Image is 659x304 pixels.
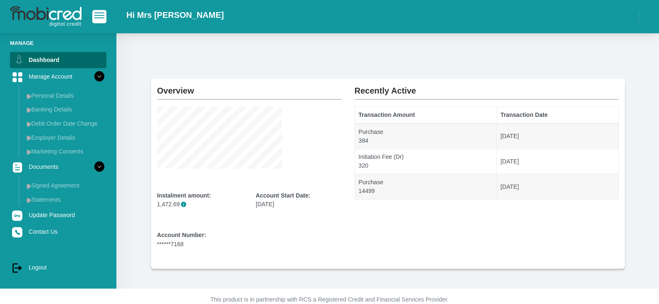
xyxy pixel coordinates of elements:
[256,191,342,209] div: [DATE]
[181,202,186,207] span: Please note that the instalment amount provided does not include the monthly fee, which will be i...
[10,224,106,240] a: Contact Us
[27,107,31,113] img: menu arrow
[23,131,106,144] a: Employer Details
[126,10,224,20] h2: Hi Mrs [PERSON_NAME]
[99,295,560,304] p: This product is in partnership with RCS a Registered Credit and Financial Services Provider.
[10,159,106,175] a: Documents
[355,107,497,124] th: Transaction Amount
[157,200,244,209] p: 1,472.69
[23,179,106,192] a: Signed Agreement
[27,149,31,155] img: menu arrow
[355,79,619,96] h2: Recently Active
[256,192,310,199] b: Account Start Date:
[157,79,342,96] h2: Overview
[23,103,106,116] a: Banking Details
[10,69,106,84] a: Manage Account
[497,174,619,200] td: [DATE]
[27,94,31,99] img: menu arrow
[23,145,106,158] a: Marketing Consents
[157,232,206,238] b: Account Number:
[27,135,31,141] img: menu arrow
[10,260,106,275] a: Logout
[23,117,106,130] a: Debit Order Date Change
[23,89,106,102] a: Personal Details
[27,198,31,203] img: menu arrow
[497,107,619,124] th: Transaction Date
[497,124,619,149] td: [DATE]
[10,39,106,47] li: Manage
[27,183,31,189] img: menu arrow
[10,207,106,223] a: Update Password
[157,192,211,199] b: Instalment amount:
[355,124,497,149] td: Purchase 384
[27,121,31,127] img: menu arrow
[10,6,81,27] img: logo-mobicred.svg
[23,193,106,206] a: Statements
[355,149,497,174] td: Initiation Fee (Dr) 320
[355,174,497,200] td: Purchase 14499
[497,149,619,174] td: [DATE]
[10,52,106,68] a: Dashboard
